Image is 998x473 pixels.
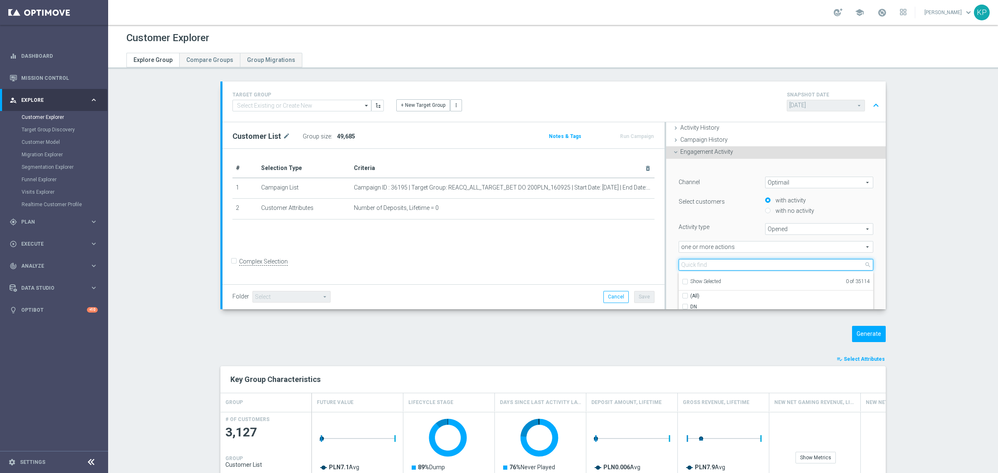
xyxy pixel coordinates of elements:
[22,151,86,158] a: Migration Explorer
[317,395,353,410] h4: Future Value
[90,284,98,292] i: keyboard_arrow_right
[10,67,98,89] div: Mission Control
[20,460,45,465] a: Settings
[9,285,98,291] button: Data Studio keyboard_arrow_right
[870,98,882,113] button: expand_less
[10,299,98,321] div: Optibot
[232,199,258,219] td: 2
[795,452,836,463] div: Show Metrics
[773,197,806,204] label: with activity
[10,240,17,248] i: play_circle_outline
[9,241,98,247] button: play_circle_outline Execute keyboard_arrow_right
[283,131,290,141] i: mode_edit
[258,159,351,178] th: Selection Type
[450,99,462,111] button: more_vert
[603,464,640,471] text: Avg
[721,278,870,286] span: 0 of 35114
[418,464,445,471] text: Dump
[679,259,873,271] input: Quick find
[10,240,90,248] div: Execute
[10,262,90,270] div: Analyze
[924,6,974,19] a: [PERSON_NAME]keyboard_arrow_down
[22,123,107,136] div: Target Group Discovery
[852,326,886,342] button: Generate
[680,148,733,155] span: Engagement Activity
[837,356,842,362] i: playlist_add_check
[21,98,90,103] span: Explore
[408,395,453,410] h4: Lifecycle Stage
[10,45,98,67] div: Dashboard
[603,291,629,303] button: Cancel
[9,97,98,103] button: person_search Explore keyboard_arrow_right
[9,307,98,313] button: lightbulb Optibot +10
[232,178,258,199] td: 1
[133,57,173,63] span: Explore Group
[865,261,871,268] span: search
[695,464,715,471] tspan: PLN7.9
[225,456,243,461] h4: GROUP
[10,96,90,104] div: Explore
[773,207,814,214] label: with no activity
[354,184,651,191] span: Campaign ID : 36195 | Target Group: REACQ_ALL_TARGET_BET DO 200PLN_160925 | Start Date: [DATE] | ...
[258,178,351,199] td: Campaign List
[232,92,384,98] h4: TARGET GROUP
[225,395,243,410] h4: GROUP
[10,218,90,226] div: Plan
[453,102,459,108] i: more_vert
[974,5,990,20] div: KP
[22,164,86,170] a: Segmentation Explorer
[10,52,17,60] i: equalizer
[232,100,371,111] input: Select Existing or Create New
[90,240,98,248] i: keyboard_arrow_right
[548,132,582,141] button: Notes & Tags
[22,176,86,183] a: Funnel Explorer
[679,198,725,205] lable: Select customers
[186,57,233,63] span: Compare Groups
[126,53,302,67] ul: Tabs
[225,461,307,468] span: Customer List
[232,159,258,178] th: #
[303,133,331,140] label: Group size
[9,263,98,269] button: track_changes Analyze keyboard_arrow_right
[22,136,107,148] div: Customer Model
[22,189,86,195] a: Visits Explorer
[9,219,98,225] button: gps_fixed Plan keyboard_arrow_right
[509,464,555,471] text: Never Played
[225,416,269,422] h4: # OF CUSTOMERS
[10,262,17,270] i: track_changes
[10,306,17,314] i: lightbulb
[230,374,876,384] h2: Key Group Characteristics
[239,258,288,266] label: Complex Selection
[836,355,886,364] button: playlist_add_check Select Attributes
[22,198,107,211] div: Realtime Customer Profile
[695,464,725,471] text: Avg
[232,90,876,113] div: TARGET GROUP arrow_drop_down + New Target Group more_vert SNAPSHOT DATE arrow_drop_down expand_less
[680,136,728,143] span: Campaign History
[22,139,86,145] a: Customer Model
[418,464,429,471] tspan: 89%
[603,464,630,471] tspan: PLN0.006
[9,75,98,81] button: Mission Control
[683,395,749,410] h4: Gross Revenue, Lifetime
[232,293,249,300] label: Folder
[22,148,107,161] div: Migration Explorer
[679,179,700,185] lable: Channel
[645,165,651,172] i: delete_forever
[22,114,86,121] a: Customer Explorer
[22,161,107,173] div: Segmentation Explorer
[10,218,17,226] i: gps_fixed
[8,458,16,466] i: settings
[21,219,90,224] span: Plan
[21,67,98,89] a: Mission Control
[126,32,209,44] h1: Customer Explorer
[21,286,90,291] span: Data Studio
[258,199,351,219] td: Customer Attributes
[866,395,947,410] h4: New Net Gaming Revenue last 90 days
[9,53,98,59] button: equalizer Dashboard
[22,201,86,208] a: Realtime Customer Profile
[354,165,375,171] span: Criteria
